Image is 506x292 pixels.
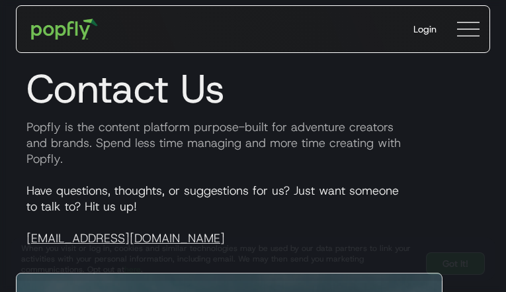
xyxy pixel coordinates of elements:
[413,23,437,36] div: Login
[426,252,485,275] a: Got It!
[16,119,490,167] p: Popfly is the content platform purpose-built for adventure creators and brands. Spend less time m...
[16,183,490,246] p: Have questions, thoughts, or suggestions for us? Just want someone to talk to? Hit us up!
[403,12,447,46] a: Login
[124,264,141,275] a: here
[16,65,490,113] h1: Contact Us
[21,243,415,275] div: When you visit or log in, cookies and similar technologies may be used by our data partners to li...
[26,230,225,246] a: [EMAIL_ADDRESS][DOMAIN_NAME]
[22,9,107,49] a: home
